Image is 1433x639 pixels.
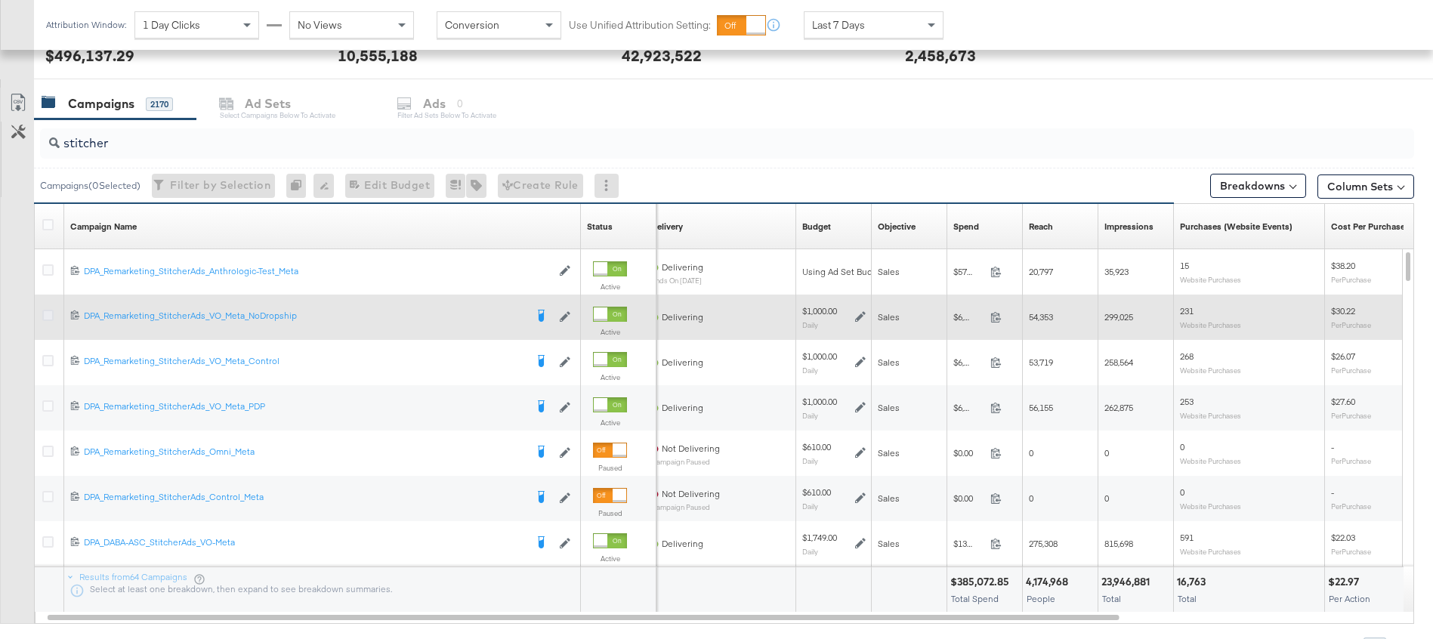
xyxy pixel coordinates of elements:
span: Delivering [662,357,703,368]
div: Reach [1029,221,1053,233]
sub: Campaign Paused [651,503,720,511]
input: Search Campaigns by Name, ID or Objective [60,122,1288,152]
sub: Daily [802,547,818,556]
span: Total [1102,593,1121,604]
span: Delivering [662,402,703,413]
div: 42,923,522 [622,45,702,66]
sub: ends on [DATE] [651,276,703,285]
span: Not Delivering [662,488,720,499]
span: $6,986.92 [953,357,984,368]
span: 0 [1180,441,1184,452]
span: $6,982.51 [953,402,984,413]
span: 231 [1180,305,1194,316]
div: Spend [953,221,979,233]
a: DPA_Remarketing_StitcherAds_VO_Meta_NoDropship [84,310,525,325]
sub: Daily [802,502,818,511]
div: Purchases (Website Events) [1180,221,1292,233]
div: Attribution Window: [45,20,127,30]
div: $496,137.29 [45,45,134,66]
sub: Daily [802,366,818,375]
span: Sales [878,266,900,277]
sub: Website Purchases [1180,366,1241,375]
label: Active [593,372,627,382]
span: No Views [298,18,342,32]
span: 56,155 [1029,402,1053,413]
div: DPA_Remarketing_StitcherAds_VO_Meta_NoDropship [84,310,525,322]
a: DPA_Remarketing_StitcherAds_Control_Meta [84,491,525,506]
span: $30.22 [1331,305,1355,316]
span: 268 [1180,350,1194,362]
div: $1,000.00 [802,396,837,408]
a: The maximum amount you're willing to spend on your ads, on average each day or over the lifetime ... [802,221,831,233]
div: Budget [802,221,831,233]
div: $1,000.00 [802,305,837,317]
span: $22.03 [1331,532,1355,543]
sub: Website Purchases [1180,275,1241,284]
span: Delivering [662,261,703,273]
span: $0.00 [953,447,984,458]
sub: Per Purchase [1331,502,1371,511]
sub: Per Purchase [1331,411,1371,420]
div: DPA_Remarketing_StitcherAds_VO_Meta_Control [84,355,525,367]
span: 0 [1029,447,1033,458]
span: 15 [1180,260,1189,271]
div: Delivery [651,221,683,233]
div: $610.00 [802,486,831,499]
sub: Per Purchase [1331,320,1371,329]
label: Paused [593,508,627,518]
span: Sales [878,492,900,504]
div: 4,174,968 [1026,575,1073,589]
span: 35,923 [1104,266,1129,277]
span: Sales [878,357,900,368]
div: 10,555,188 [338,45,418,66]
button: Breakdowns [1210,174,1306,198]
label: Active [593,327,627,337]
span: $0.00 [953,492,984,504]
span: Not Delivering [662,443,720,454]
span: 20,797 [1029,266,1053,277]
span: $26.07 [1331,350,1355,362]
sub: Daily [802,320,818,329]
sub: Website Purchases [1180,411,1241,420]
a: DPA_DABA-ASC_StitcherAds_VO-Meta [84,536,525,551]
label: Use Unified Attribution Setting: [569,18,711,32]
a: DPA_Remarketing_StitcherAds_Anthrologic-Test_Meta [84,265,551,278]
a: Your campaign's objective. [878,221,916,233]
span: Sales [878,311,900,323]
label: Paused [593,463,627,473]
span: 253 [1180,396,1194,407]
div: DPA_Remarketing_StitcherAds_VO_Meta_PDP [84,400,525,412]
div: Campaign Name [70,221,137,233]
a: Reflects the ability of your Ad Campaign to achieve delivery based on ad states, schedule and bud... [651,221,683,233]
span: - [1331,441,1334,452]
label: Active [593,282,627,292]
span: 0 [1180,486,1184,498]
div: 2,458,673 [905,45,976,66]
span: $38.20 [1331,260,1355,271]
span: $27.60 [1331,396,1355,407]
a: The total amount spent to date. [953,221,979,233]
div: 23,946,881 [1101,575,1154,589]
span: $6,981.49 [953,311,984,323]
div: $1,000.00 [802,350,837,363]
div: DPA_Remarketing_StitcherAds_Control_Meta [84,491,525,503]
a: Your campaign name. [70,221,137,233]
div: Using Ad Set Budget [802,266,886,278]
span: 0 [1104,447,1109,458]
sub: Per Purchase [1331,547,1371,556]
span: 815,698 [1104,538,1133,549]
div: Campaigns [68,95,134,113]
a: DPA_Remarketing_StitcherAds_Omni_Meta [84,446,525,461]
div: Campaigns ( 0 Selected) [40,179,141,193]
sub: Website Purchases [1180,456,1241,465]
span: 53,719 [1029,357,1053,368]
span: 275,308 [1029,538,1058,549]
a: DPA_Remarketing_StitcherAds_VO_Meta_Control [84,355,525,370]
a: The number of times your ad was served. On mobile apps an ad is counted as served the first time ... [1104,221,1154,233]
span: - [1331,486,1334,498]
span: Total [1178,593,1197,604]
span: Sales [878,447,900,458]
span: 0 [1029,492,1033,504]
a: The number of people your ad was served to. [1029,221,1053,233]
div: $1,749.00 [802,532,837,544]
